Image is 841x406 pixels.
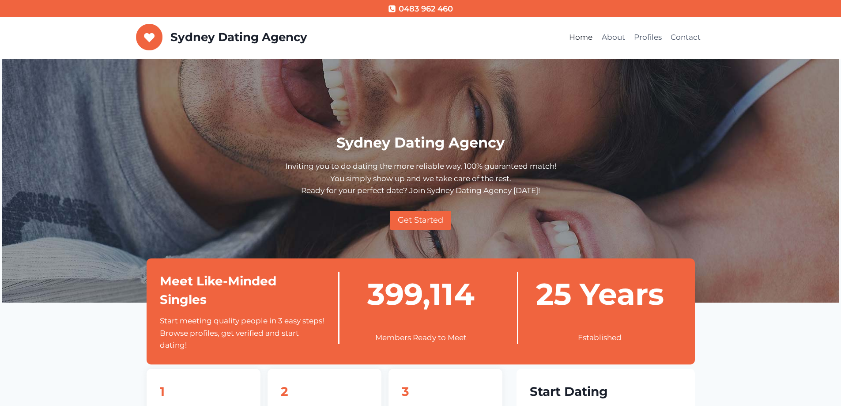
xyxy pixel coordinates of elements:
[597,27,629,48] a: About
[565,27,597,48] a: Home
[170,30,307,44] p: Sydney Dating Agency
[147,160,695,197] p: Inviting you to do dating the more reliable way, 100% guaranteed match! You simply show up and we...
[160,315,324,351] p: Start meeting quality people in 3 easy steps! Browse profiles, get verified and start dating!
[518,332,682,344] p: Established
[339,332,503,344] p: Members Ready to Meet
[160,382,247,401] h2: 1
[136,24,163,50] img: Sydney Dating Agency
[666,27,705,48] a: Contact
[402,382,489,401] h2: 3
[281,382,368,401] h2: 2
[147,132,695,153] h1: Sydney Dating Agency
[390,211,451,230] a: Get Started
[388,3,453,15] a: 0483 962 460
[565,27,705,48] nav: Primary
[399,3,453,15] span: 0483 962 460
[398,214,443,227] span: Get Started
[530,382,681,401] h2: Start Dating
[136,24,307,50] a: Sydney Dating Agency
[630,27,666,48] a: Profiles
